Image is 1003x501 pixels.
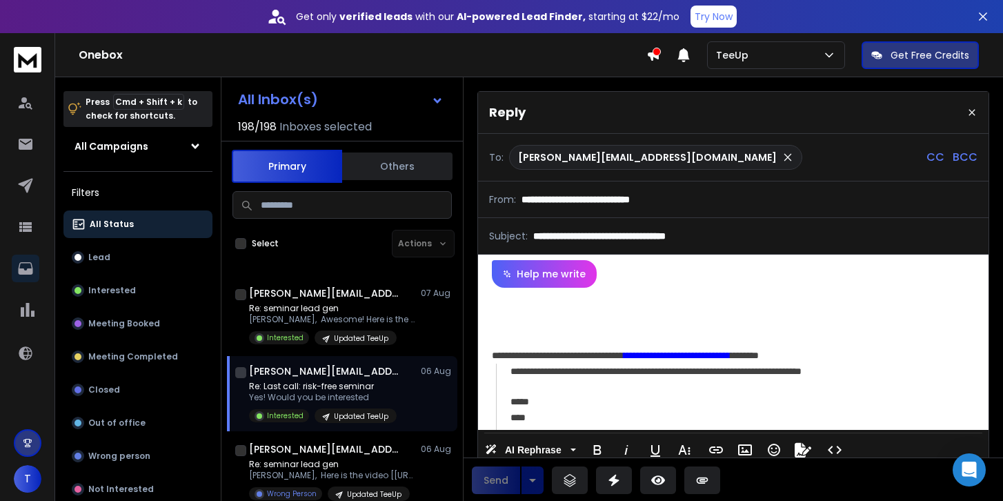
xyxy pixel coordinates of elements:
h1: [PERSON_NAME][EMAIL_ADDRESS][PERSON_NAME][DOMAIN_NAME] [249,286,401,300]
span: 198 / 198 [238,119,277,135]
button: AI Rephrase [482,436,579,464]
button: Code View [822,436,848,464]
p: Try Now [695,10,733,23]
button: Emoticons [761,436,787,464]
p: Meeting Completed [88,351,178,362]
p: Wrong person [88,451,150,462]
strong: verified leads [339,10,413,23]
button: Meeting Booked [63,310,212,337]
p: All Status [90,219,134,230]
span: Cmd + Shift + k [113,94,184,110]
p: Closed [88,384,120,395]
p: 07 Aug [421,288,452,299]
p: Interested [88,285,136,296]
button: Insert Link (⌘K) [703,436,729,464]
p: Subject: [489,229,528,243]
p: Press to check for shortcuts. [86,95,197,123]
p: Wrong Person [267,489,317,499]
button: All Inbox(s) [227,86,455,113]
p: Re: seminar lead gen [249,303,415,314]
button: More Text [671,436,697,464]
p: [PERSON_NAME][EMAIL_ADDRESS][DOMAIN_NAME] [518,150,777,164]
label: Select [252,238,279,249]
button: Get Free Credits [862,41,979,69]
button: Insert Image (⌘P) [732,436,758,464]
p: CC [926,149,944,166]
p: Meeting Booked [88,318,160,329]
p: [PERSON_NAME], Here is the video [[URL][DOMAIN_NAME]]! If after [249,470,415,481]
p: Yes! Would you be interested [249,392,397,403]
button: T [14,465,41,493]
p: 06 Aug [421,366,452,377]
strong: AI-powered Lead Finder, [457,10,586,23]
button: All Campaigns [63,132,212,160]
img: logo [14,47,41,72]
button: Primary [232,150,342,183]
p: TeeUp [716,48,754,62]
p: Reply [489,103,526,122]
h1: Onebox [79,47,646,63]
h1: [PERSON_NAME][EMAIL_ADDRESS][DOMAIN_NAME] [249,442,401,456]
h1: All Inbox(s) [238,92,318,106]
p: Updated TeeUp [334,411,388,422]
button: All Status [63,210,212,238]
p: From: [489,193,516,206]
button: Meeting Completed [63,343,212,371]
button: Underline (⌘U) [642,436,668,464]
p: Get Free Credits [891,48,969,62]
p: Updated TeeUp [334,333,388,344]
p: BCC [953,149,977,166]
p: Interested [267,411,304,421]
h3: Filters [63,183,212,202]
div: Open Intercom Messenger [953,453,986,487]
p: [PERSON_NAME], Awesome! Here is the video [[URL][DOMAIN_NAME]] I [249,314,415,325]
button: Try Now [691,6,737,28]
p: To: [489,150,504,164]
button: Bold (⌘B) [584,436,610,464]
button: Help me write [492,260,597,288]
p: Out of office [88,417,146,429]
button: Signature [790,436,816,464]
span: AI Rephrase [502,444,564,456]
p: Re: seminar lead gen [249,459,415,470]
button: Italic (⌘I) [613,436,639,464]
p: Updated TeeUp [347,489,401,500]
p: Re: Last call: risk-free seminar [249,381,397,392]
h1: [PERSON_NAME][EMAIL_ADDRESS][DOMAIN_NAME] [249,364,401,378]
button: Closed [63,376,212,404]
h1: All Campaigns [75,139,148,153]
button: Lead [63,244,212,271]
button: Wrong person [63,442,212,470]
p: Get only with our starting at $22/mo [296,10,679,23]
p: Lead [88,252,110,263]
p: 06 Aug [421,444,452,455]
p: Not Interested [88,484,154,495]
p: Interested [267,333,304,343]
button: Interested [63,277,212,304]
button: Out of office [63,409,212,437]
h3: Inboxes selected [279,119,372,135]
button: Others [342,151,453,181]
